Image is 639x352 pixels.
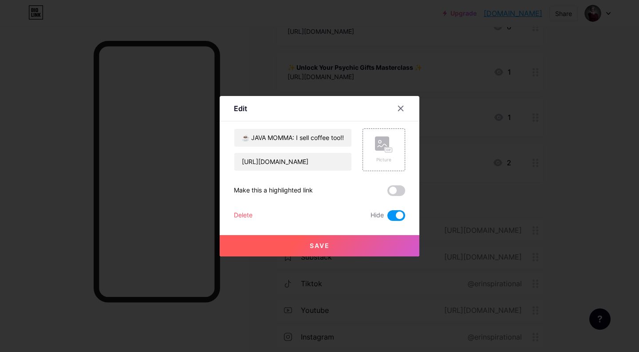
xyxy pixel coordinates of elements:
[310,242,330,249] span: Save
[220,235,419,256] button: Save
[234,185,313,196] div: Make this a highlighted link
[234,210,252,221] div: Delete
[371,210,384,221] span: Hide
[234,153,351,171] input: URL
[234,103,247,114] div: Edit
[234,129,351,147] input: Title
[375,156,393,163] div: Picture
